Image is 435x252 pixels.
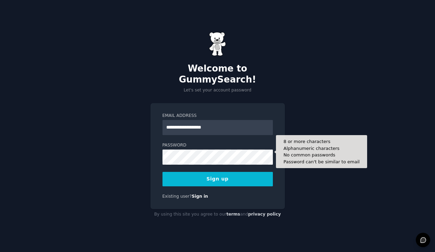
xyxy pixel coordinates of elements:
a: privacy policy [248,212,281,217]
a: terms [226,212,240,217]
span: Existing user? [162,194,192,199]
a: Sign in [192,194,208,199]
div: By using this site you agree to our and [150,209,285,220]
button: Sign up [162,172,273,186]
img: Gummy Bear [209,32,226,56]
p: Let's set your account password [150,87,285,94]
h2: Welcome to GummySearch! [150,63,285,85]
label: Password [162,142,273,149]
label: Email Address [162,113,273,119]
